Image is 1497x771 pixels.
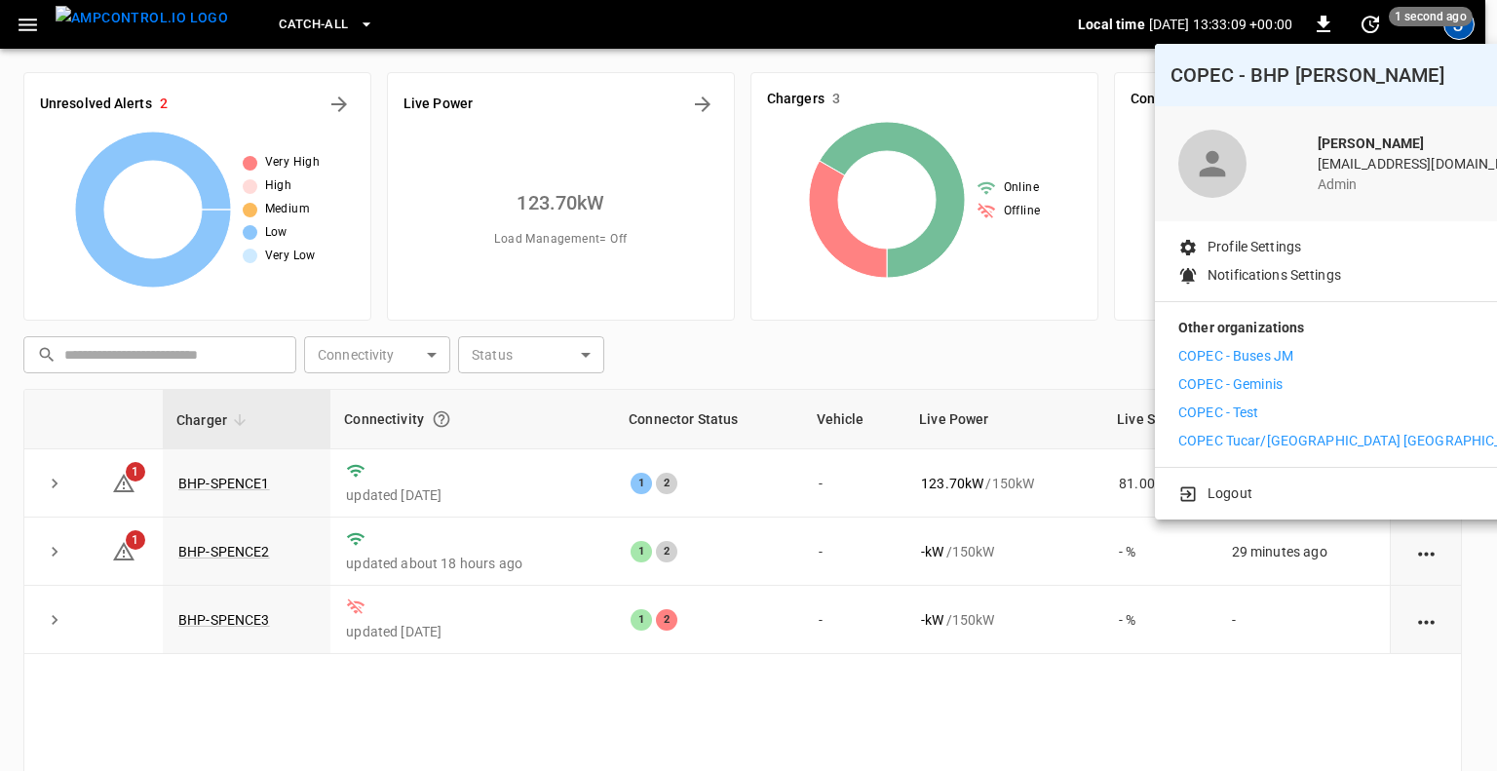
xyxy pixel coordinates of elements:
b: [PERSON_NAME] [1318,135,1425,151]
p: Logout [1208,483,1252,504]
p: COPEC - Buses JM [1178,346,1293,366]
p: COPEC - Test [1178,403,1259,423]
div: profile-icon [1178,130,1247,198]
p: Profile Settings [1208,237,1301,257]
p: Notifications Settings [1208,265,1341,286]
p: COPEC - Geminis [1178,374,1283,395]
